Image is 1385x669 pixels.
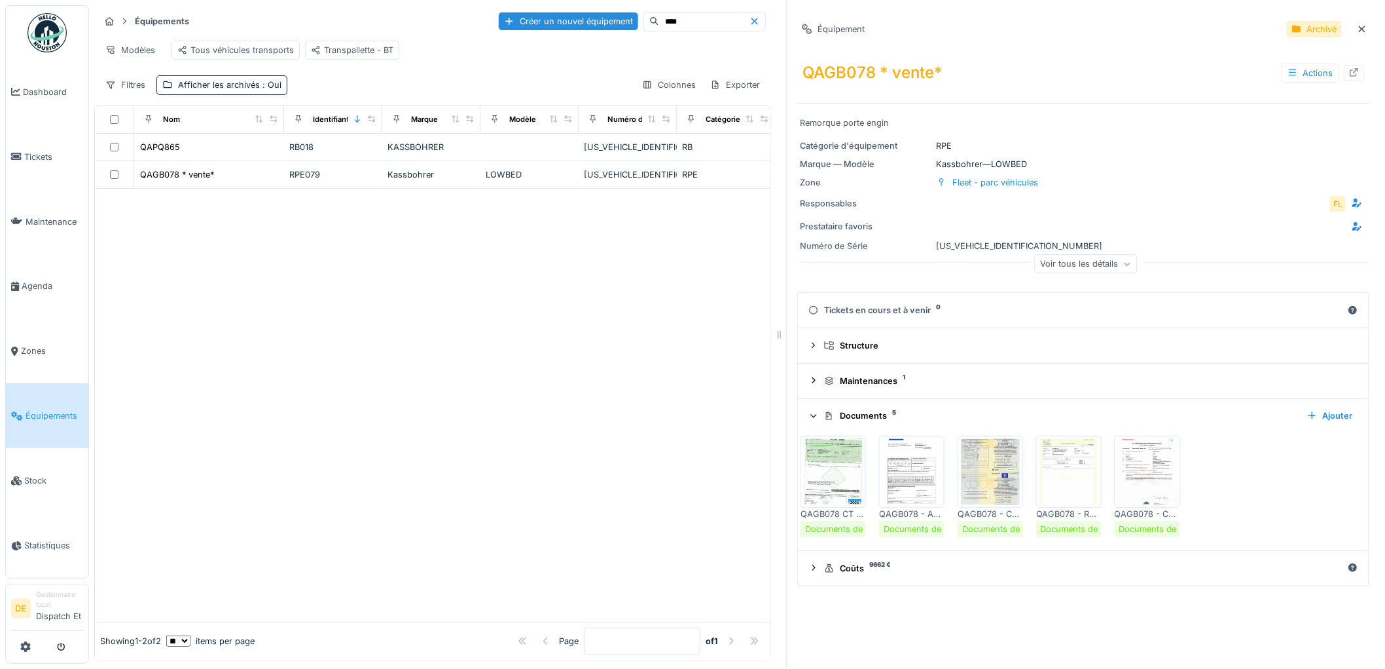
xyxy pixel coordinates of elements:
[6,319,88,384] a: Zones
[682,168,770,181] div: RPE
[1282,64,1339,83] div: Actions
[961,439,1020,505] img: 8g8cfdwn9sqadvp3c6zx0e023t8c
[411,114,438,125] div: Marque
[1119,523,1198,535] div: Documents de bord
[177,44,294,56] div: Tous véhicules transports
[803,556,1363,581] summary: Coûts9662 €
[797,56,1369,90] div: QAGB078 * vente*
[800,220,905,233] div: Prestataire favoris
[22,280,83,292] span: Agenda
[800,158,1367,170] div: Kassbohrer — LOWBED
[24,151,83,163] span: Tickets
[26,216,83,228] span: Maintenance
[882,439,941,505] img: 4qq81uff5xhjm5gcr6dsayjo0wbb
[6,124,88,189] a: Tickets
[584,168,672,181] div: [US_VEHICLE_IDENTIFICATION_NUMBER]
[486,168,573,181] div: LOWBED
[6,383,88,448] a: Équipements
[800,176,931,189] div: Zone
[607,114,668,125] div: Numéro de Série
[11,590,83,631] a: DE Gestionnaire localDispatch Et
[23,86,83,98] span: Dashboard
[166,635,255,647] div: items per page
[24,539,83,552] span: Statistiques
[879,508,944,520] div: QAGB078 - Ass 2025.pdf
[800,158,931,170] div: Marque — Modèle
[824,375,1353,387] div: Maintenances
[387,141,475,153] div: KASSBOHRER
[584,141,672,153] div: [US_VEHICLE_IDENTIFICATION_NUMBER]
[100,635,161,647] div: Showing 1 - 2 of 2
[6,189,88,254] a: Maintenance
[952,176,1038,189] div: Fleet - parc véhicules
[1039,439,1098,505] img: ls6eqkjn7eza0m6uvbwf2i4q4sfj
[36,590,83,610] div: Gestionnaire local
[958,508,1023,520] div: QAGB078 - CERTIF IMMAT.pdf
[704,75,766,94] div: Exporter
[800,140,931,152] div: Catégorie d'équipement
[1118,439,1177,505] img: lb5ofifkvy7d4lpzz1l9pdbibsv9
[804,439,863,505] img: kln3ovtal5mzo3i0olw1a955sgsb
[706,635,718,647] strong: of 1
[1329,195,1347,213] div: FL
[21,345,83,357] span: Zones
[313,114,376,125] div: Identifiant interne
[636,75,702,94] div: Colonnes
[706,114,797,125] div: Catégories d'équipement
[824,410,1297,422] div: Documents
[260,80,281,90] span: : Oui
[24,474,83,487] span: Stock
[509,114,536,125] div: Modèle
[140,141,180,153] div: QAPQ865
[803,298,1363,322] summary: Tickets en cours et à venir0
[803,334,1363,358] summary: Structure
[800,508,866,520] div: QAGB078 CT [DATE].pdf
[1041,523,1120,535] div: Documents de bord
[140,168,214,181] div: QAGB078 * vente*
[800,117,1367,129] div: Remorque porte engin
[800,140,1367,152] div: RPE
[99,41,161,60] div: Modèles
[6,448,88,513] a: Stock
[130,15,194,28] strong: Équipements
[1115,508,1180,520] div: QAGB078 - CERTIF CONFORT.pdf
[682,141,770,153] div: RB
[818,23,865,35] div: Équipement
[884,523,963,535] div: Documents de bord
[387,168,475,181] div: Kassbohrer
[962,523,1041,535] div: Documents de bord
[36,590,83,628] li: Dispatch Et
[824,562,1342,575] div: Coûts
[1035,254,1138,273] div: Voir tous les détails
[27,13,67,52] img: Badge_color-CXgf-gQk.svg
[800,197,905,210] div: Responsables
[1036,508,1102,520] div: QAGB078 - RAPPORT IDENTIF.pdf
[559,635,579,647] div: Page
[11,599,31,619] li: DE
[805,523,884,535] div: Documents de bord
[824,339,1353,352] div: Structure
[289,168,377,181] div: RPE079
[6,60,88,124] a: Dashboard
[808,304,1342,316] div: Tickets en cours et à venir
[803,369,1363,393] summary: Maintenances1
[26,410,83,422] span: Équipements
[800,240,931,252] div: Numéro de Série
[99,75,151,94] div: Filtres
[289,141,377,153] div: RB018
[6,513,88,578] a: Statistiques
[1307,23,1337,35] div: Archivé
[800,240,1367,252] div: [US_VEHICLE_IDENTIFICATION_NUMBER]
[6,254,88,319] a: Agenda
[178,79,281,91] div: Afficher les archivés
[311,44,393,56] div: Transpallette - BT
[803,404,1363,429] summary: Documents5Ajouter
[499,12,638,30] div: Créer un nouvel équipement
[163,114,180,125] div: Nom
[1302,407,1358,425] div: Ajouter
